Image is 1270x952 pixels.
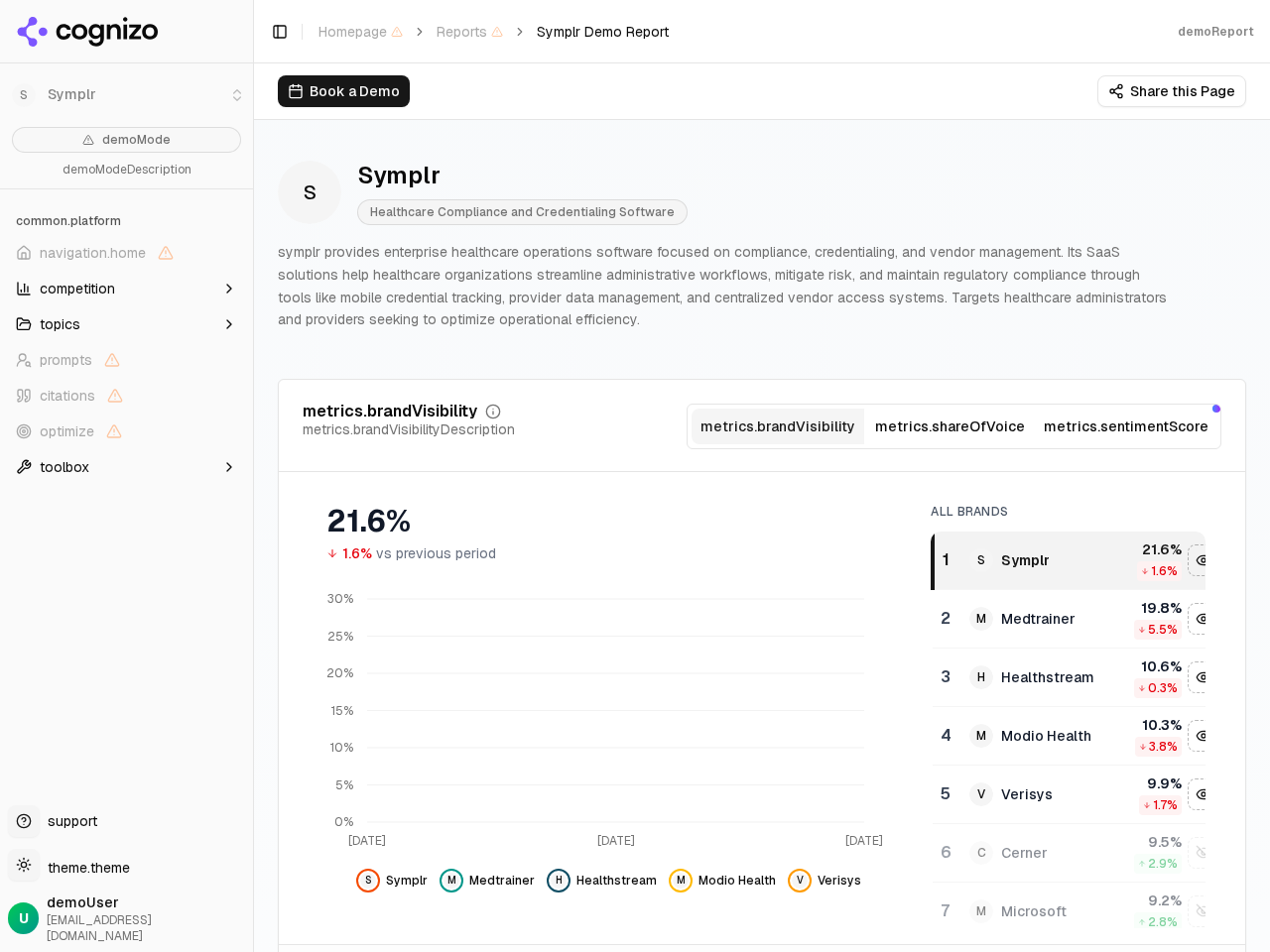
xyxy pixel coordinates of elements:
div: 2 [941,607,950,631]
button: navigation.hide modio health data [669,869,776,892]
button: navigation.hide medtrainer data [1188,603,1219,635]
div: 7 [941,899,950,923]
button: navigation.hide medtrainer data [440,869,535,892]
tr: 2MMedtrainer19.8%5.5%navigation.hide medtrainer data [933,590,1220,649]
button: metrics.shareOfVoice [864,409,1037,444]
div: Medtrainer [1001,609,1076,629]
button: navigation.hide symplr data [1188,544,1219,576]
button: navigation.hide symplr data [356,869,428,892]
span: S [278,161,341,224]
div: Symplr [357,160,688,191]
div: Modio Health [1001,726,1091,746]
div: 10.3 % [1110,715,1182,735]
button: toolbox [8,451,245,483]
nav: breadcrumb [318,22,669,42]
div: Symplr [1001,550,1050,570]
span: Reports [437,22,503,42]
button: competition [8,273,245,304]
button: metrics.sentimentScore [1036,409,1216,444]
span: 2.9 % [1148,856,1178,872]
span: 1.6% [342,543,372,563]
button: navigation.hide modio health data [1188,720,1219,752]
span: [EMAIL_ADDRESS][DOMAIN_NAME] [47,912,245,944]
span: support [40,811,97,831]
button: topics [8,308,245,340]
span: competition [40,279,115,298]
div: Cerner [1001,843,1048,863]
tspan: 25% [327,629,353,645]
span: Verisys [818,873,861,889]
tr: 6CCerner9.5%2.9%navigation.show cerner data [933,824,1220,883]
div: Verisys [1001,784,1053,804]
span: vs previous period [376,543,496,563]
div: 3 [941,665,950,689]
tr: 5VVerisys9.9%1.7%navigation.hide verisys data [933,766,1220,824]
span: C [969,841,993,865]
tspan: [DATE] [845,833,883,849]
button: navigation.hide healthstream data [1188,661,1219,693]
span: M [444,873,459,889]
span: 0.3 % [1148,680,1178,696]
tspan: 15% [331,703,353,719]
span: 3.8 % [1149,739,1178,755]
span: Healthstream [576,873,657,889]
span: demoMode [102,132,171,148]
span: M [969,724,993,748]
span: U [19,908,29,928]
div: metrics.brandVisibility [303,404,477,419]
span: 5.5 % [1148,622,1178,638]
tspan: [DATE] [597,833,635,849]
button: navigation.show cerner data [1188,837,1219,869]
div: common.platform [8,205,245,237]
span: 1.7 % [1153,797,1178,813]
span: H [969,665,993,689]
button: navigation.show microsoft data [1188,895,1219,927]
div: 4 [941,724,950,748]
div: 9.5 % [1110,832,1182,852]
div: 1 [943,548,950,572]
p: symplr provides enterprise healthcare operations software focused on compliance, credentialing, a... [278,241,1167,331]
span: M [969,899,993,923]
span: M [969,607,993,631]
tr: 7MMicrosoft9.2%2.8%navigation.show microsoft data [933,883,1220,941]
span: theme.theme [40,859,130,877]
div: 19.8 % [1110,598,1182,618]
span: topics [40,314,80,334]
button: navigation.hide verisys data [1188,778,1219,810]
span: 2.8 % [1148,914,1178,930]
span: Symplr Demo Report [537,22,669,42]
div: Microsoft [1001,901,1067,921]
tr: 1SSymplr21.6%1.6%navigation.hide symplr data [933,532,1220,590]
span: Homepage [318,22,403,42]
span: 1.6 % [1151,563,1178,579]
tr: 3HHealthstream10.6%0.3%navigation.hide healthstream data [933,649,1220,707]
div: demoReport [1178,24,1254,40]
div: 9.9 % [1110,773,1182,793]
div: 5 [941,782,950,806]
span: citations [40,386,95,406]
span: Medtrainer [469,873,535,889]
span: S [360,873,376,889]
span: M [673,873,689,889]
p: demoModeDescription [12,161,241,180]
button: navigation.hide healthstream data [547,869,657,892]
button: metrics.brandVisibility [692,409,864,444]
button: Share this Page [1097,75,1246,107]
span: S [969,548,993,572]
span: prompts [40,350,92,370]
tspan: 30% [327,591,353,607]
tspan: [DATE] [348,833,386,849]
div: Healthstream [1001,667,1094,687]
span: toolbox [40,457,89,477]
span: navigation.home [40,243,146,263]
div: 21.6 % [1110,539,1182,559]
div: 10.6 % [1110,656,1182,676]
button: Book a Demo [278,75,410,107]
span: Healthcare Compliance and Credentialing Software [357,199,688,225]
tspan: 5% [335,777,353,793]
button: navigation.hide verisys data [788,869,861,892]
tr: 4MModio Health10.3%3.8%navigation.hide modio health data [933,707,1220,766]
tspan: 0% [334,814,353,830]
div: metrics.brandVisibilityDescription [303,419,515,439]
div: All Brands [931,504,1206,520]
